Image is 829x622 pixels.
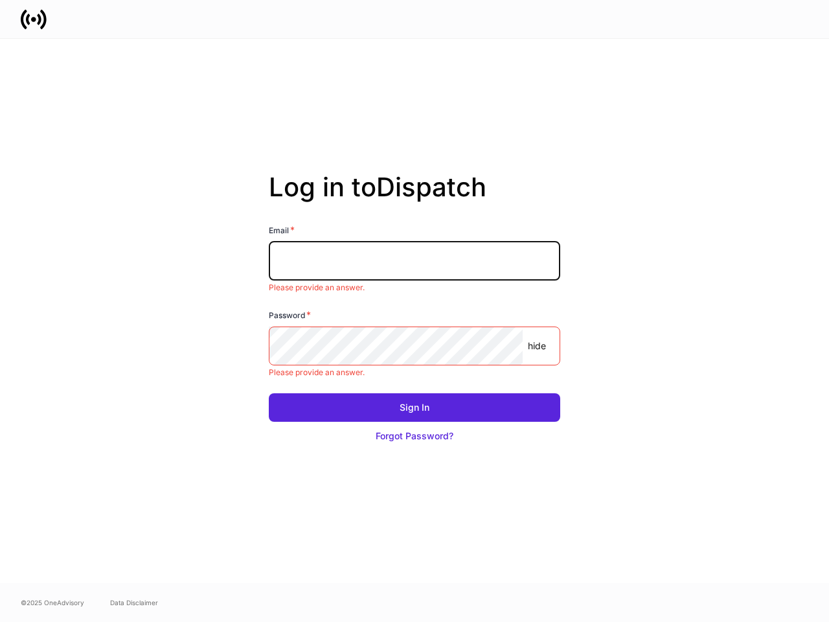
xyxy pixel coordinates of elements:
[400,401,429,414] div: Sign In
[110,597,158,608] a: Data Disclaimer
[269,393,560,422] button: Sign In
[269,367,560,378] p: Please provide an answer.
[269,422,560,450] button: Forgot Password?
[269,172,560,224] h2: Log in to Dispatch
[21,597,84,608] span: © 2025 OneAdvisory
[269,308,311,321] h6: Password
[269,282,560,293] p: Please provide an answer.
[528,340,546,352] p: hide
[269,224,295,236] h6: Email
[376,430,453,443] div: Forgot Password?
